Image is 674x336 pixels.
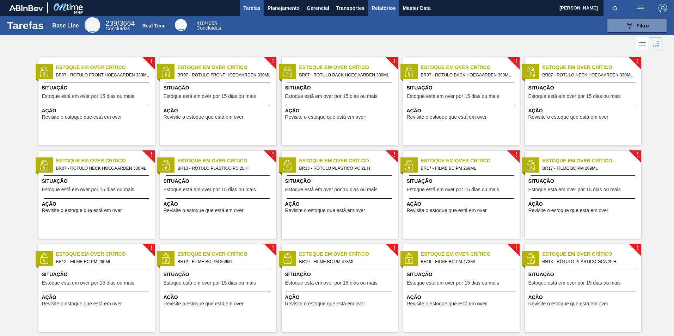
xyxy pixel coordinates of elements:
[528,107,639,114] span: Ação
[164,208,244,213] span: Revisite o estoque que está em over
[528,294,639,301] span: Ação
[164,94,256,99] span: Estoque está em over por 15 dias ou mais
[636,4,644,12] img: userActions
[105,20,135,31] div: Base Line
[178,258,271,266] span: BR12 - FILME BC PM 269ML
[42,271,153,278] span: Situação
[150,59,152,64] span: !
[515,245,517,251] span: !
[393,152,396,157] span: !
[421,258,514,266] span: BR19 - FILME BC PM 473ML
[543,250,641,258] span: Estoque em Over Crítico
[85,17,100,33] div: Base Line
[515,152,517,157] span: !
[407,271,518,278] span: Situação
[393,245,396,251] span: !
[42,178,153,185] span: Situação
[543,164,636,172] span: BR17 - FILME BC PM 269ML
[9,5,43,11] img: TNhmsLtSVTkK8tSr43FrP2fwEKptu5GPRR3wAAAABJRU5ErkJggg==
[282,67,293,77] img: status
[528,94,621,99] span: Estoque está em over por 15 dias ou mais
[525,67,536,77] img: status
[528,280,621,286] span: Estoque está em over por 15 dias ou mais
[528,178,639,185] span: Situação
[407,301,487,306] span: Revisite o estoque que está em over
[407,178,518,185] span: Situação
[160,67,171,77] img: status
[637,59,639,64] span: !
[407,107,518,114] span: Ação
[42,84,153,92] span: Situação
[543,258,636,266] span: BR13 - RÓTULO PLÁSTICO GCA 2L H
[160,160,171,170] img: status
[528,114,608,120] span: Revisite o estoque que está em over
[637,245,639,251] span: !
[56,71,149,79] span: BR07 - ROTULO FRONT HOEGAARDEN 330ML
[178,250,276,258] span: Estoque em Over Crítico
[196,20,217,26] span: / 4055
[299,258,392,266] span: BR19 - FILME BC PM 473ML
[658,4,667,12] img: Logout
[528,271,639,278] span: Situação
[285,187,378,192] span: Estoque está em over por 15 dias ou mais
[164,280,256,286] span: Estoque está em over por 15 dias ou mais
[164,187,256,192] span: Estoque está em over por 15 dias ou mais
[164,84,275,92] span: Situação
[528,84,639,92] span: Situação
[299,157,398,164] span: Estoque em Over Crítico
[178,64,276,71] span: Estoque em Over Crítico
[285,208,365,213] span: Revisite o estoque que está em over
[178,157,276,164] span: Estoque em Over Crítico
[407,187,499,192] span: Estoque está em over por 15 dias ou mais
[404,253,414,264] img: status
[285,200,396,208] span: Ação
[150,152,152,157] span: !
[421,250,520,258] span: Estoque em Over Crítico
[164,107,275,114] span: Ação
[543,157,641,164] span: Estoque em Over Crítico
[105,19,135,27] span: / 3664
[56,157,155,164] span: Estoque em Over Crítico
[649,37,662,50] div: Visão em Cards
[160,253,171,264] img: status
[543,64,641,71] span: Estoque em Over Crítico
[272,152,274,157] span: !
[105,26,130,31] span: Concluídas
[150,245,152,251] span: !
[637,23,649,29] span: Filtro
[42,187,134,192] span: Estoque está em over por 15 dias ou mais
[164,301,244,306] span: Revisite o estoque que está em over
[421,71,514,79] span: BR07 - ROTULO BACK HOEGAARDEN 330ML
[272,245,274,251] span: !
[543,71,636,79] span: BR07 - ROTULO NECK HOEGAARDEN 330ML
[515,59,517,64] span: !
[42,208,122,213] span: Revisite o estoque que está em over
[42,200,153,208] span: Ação
[39,253,49,264] img: status
[164,200,275,208] span: Ação
[285,94,378,99] span: Estoque está em over por 15 dias ou mais
[56,258,149,266] span: BR12 - FILME BC PM 269ML
[299,164,392,172] span: BR13 - RÓTULO PLÁSTICO PC 2L H
[164,271,275,278] span: Situação
[56,64,155,71] span: Estoque em Over Crítico
[285,84,396,92] span: Situação
[407,280,499,286] span: Estoque está em over por 15 dias ou mais
[299,64,398,71] span: Estoque em Over Crítico
[42,94,134,99] span: Estoque está em over por 15 dias ou mais
[285,280,378,286] span: Estoque está em over por 15 dias ou mais
[282,253,293,264] img: status
[407,114,487,120] span: Revisite o estoque que está em over
[56,250,155,258] span: Estoque em Over Crítico
[178,71,271,79] span: BR07 - ROTULO FRONT HOEGAARDEN 330ML
[421,64,520,71] span: Estoque em Over Crítico
[404,160,414,170] img: status
[407,84,518,92] span: Situação
[243,4,261,12] span: Tarefas
[637,152,639,157] span: !
[528,187,621,192] span: Estoque está em over por 15 dias ou mais
[528,208,608,213] span: Revisite o estoque que está em over
[42,294,153,301] span: Ação
[164,294,275,301] span: Ação
[607,19,667,33] button: Filtro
